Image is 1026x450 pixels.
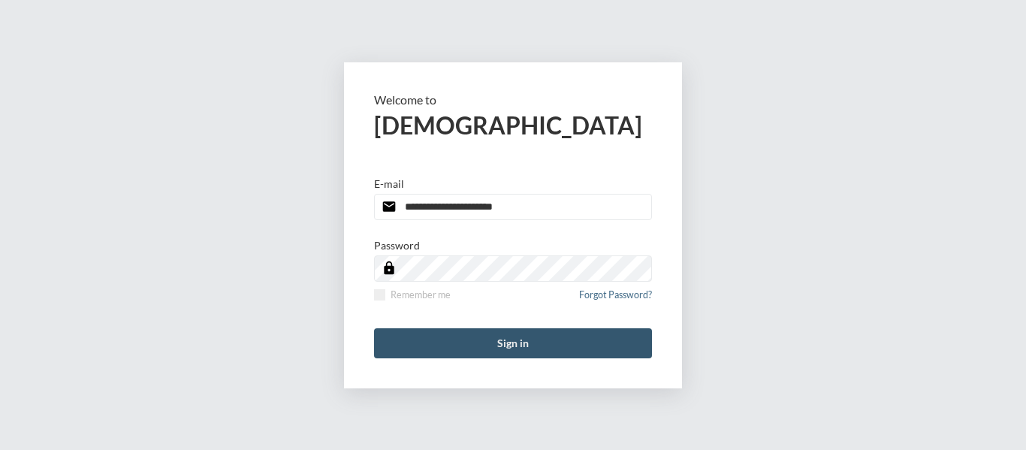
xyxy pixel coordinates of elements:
[579,289,652,310] a: Forgot Password?
[374,328,652,358] button: Sign in
[374,239,420,252] p: Password
[374,110,652,140] h2: [DEMOGRAPHIC_DATA]
[374,177,404,190] p: E-mail
[374,92,652,107] p: Welcome to
[374,289,451,301] label: Remember me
